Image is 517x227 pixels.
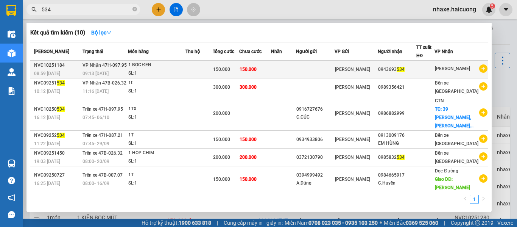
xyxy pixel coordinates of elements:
[83,181,109,186] span: 08:00 - 16/09
[435,150,478,164] span: Bến xe [GEOGRAPHIC_DATA]
[240,155,257,160] span: 200.000
[213,49,234,54] span: Tổng cước
[296,105,334,113] div: 0916727676
[435,66,470,71] span: [PERSON_NAME]
[83,89,109,94] span: 11:16 [DATE]
[378,110,416,117] div: 0986882999
[34,181,60,186] span: 16:25 [DATE]
[296,153,334,161] div: 0372130790
[378,139,416,147] div: EM HÙNG
[397,155,405,160] span: 534
[335,67,370,72] span: [PERSON_NAME]
[128,113,185,122] div: SL: 1
[378,179,416,187] div: C.Huyền
[34,132,80,139] div: NVC09252
[34,89,60,94] span: 10:12 [DATE]
[8,211,15,218] span: message
[271,49,282,54] span: Nhãn
[128,61,185,69] div: 1 BỌC ĐEN
[34,141,60,146] span: 11:22 [DATE]
[213,85,230,90] span: 300.000
[378,66,416,74] div: 0943693
[461,195,470,204] li: Previous Page
[128,157,185,166] div: SL: 1
[479,152,487,161] span: plus-circle
[335,49,349,54] span: VP Gửi
[296,113,334,121] div: C.CÚC
[34,105,80,113] div: NVC10250
[8,87,16,95] img: solution-icon
[378,49,402,54] span: Người nhận
[479,135,487,143] span: plus-circle
[240,67,257,72] span: 150.000
[461,195,470,204] button: left
[435,80,478,94] span: Bến xe [GEOGRAPHIC_DATA]
[128,139,185,148] div: SL: 1
[128,171,185,179] div: 1T
[463,196,467,201] span: left
[128,49,149,54] span: Món hàng
[479,195,488,204] button: right
[296,136,334,144] div: 0934933806
[479,108,487,117] span: plus-circle
[239,49,262,54] span: Chưa cước
[57,106,65,112] span: 534
[57,133,65,138] span: 534
[435,106,473,128] span: TC: 39 [PERSON_NAME],[PERSON_NAME]...
[240,137,257,142] span: 150.000
[8,160,16,168] img: warehouse-icon
[128,131,185,139] div: 1T
[128,149,185,157] div: 1 HOP CHIM
[83,71,109,76] span: 09:13 [DATE]
[213,177,230,182] span: 150.000
[240,177,257,182] span: 150.000
[128,179,185,188] div: SL: 1
[128,105,185,113] div: 1TX
[8,68,16,76] img: warehouse-icon
[34,71,60,76] span: 08:59 [DATE]
[296,179,334,187] div: A.Dũng
[335,85,370,90] span: [PERSON_NAME]
[213,67,230,72] span: 150.000
[240,85,257,90] span: 300.000
[34,171,80,179] div: NVC09250727
[296,49,317,54] span: Người gửi
[481,196,486,201] span: right
[8,30,16,38] img: warehouse-icon
[132,6,137,13] span: close-circle
[470,195,478,204] a: 1
[128,79,185,87] div: 1t
[378,132,416,139] div: 0913009176
[479,64,487,73] span: plus-circle
[8,177,15,184] span: question-circle
[435,177,470,190] span: Giao DĐ: [PERSON_NAME]
[213,137,230,142] span: 150.000
[335,177,370,182] span: [PERSON_NAME]
[83,133,123,138] span: Trên xe 47H-087.21
[83,172,123,178] span: Trên xe 47B-007.07
[416,45,431,58] span: TT xuất HĐ
[378,83,416,91] div: 0989356421
[83,63,127,68] span: VP Nhận 47H-097.95
[185,49,200,54] span: Thu hộ
[8,49,16,57] img: warehouse-icon
[34,149,80,157] div: NVC09251450
[57,80,65,86] span: 534
[434,49,453,54] span: VP Nhận
[34,159,60,164] span: 19:03 [DATE]
[435,98,444,103] span: GTN
[213,111,230,116] span: 200.000
[91,30,112,36] strong: Bộ lọc
[83,159,109,164] span: 08:00 - 20/09
[83,106,123,112] span: Trên xe 47H-097.95
[8,194,15,201] span: notification
[335,111,370,116] span: [PERSON_NAME]
[106,30,112,35] span: down
[397,67,405,72] span: 534
[435,133,478,146] span: Bến xe [GEOGRAPHIC_DATA]
[479,195,488,204] li: Next Page
[470,195,479,204] li: 1
[213,155,230,160] span: 200.000
[30,29,85,37] h3: Kết quả tìm kiếm ( 10 )
[128,87,185,95] div: SL: 1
